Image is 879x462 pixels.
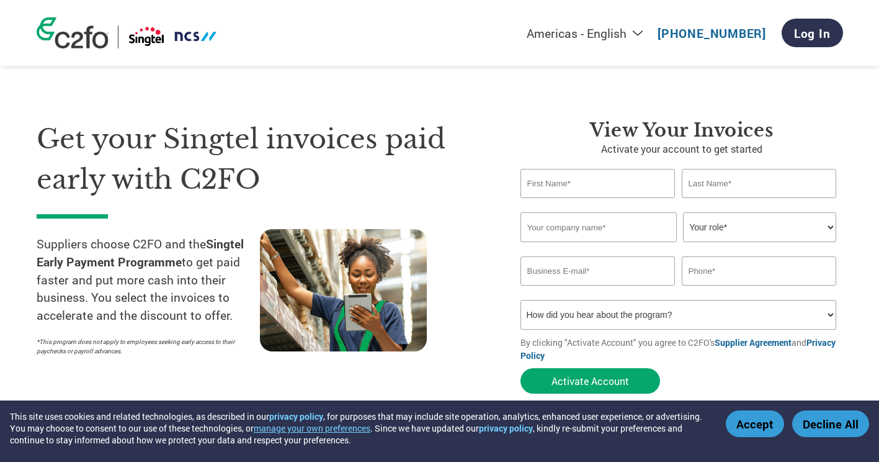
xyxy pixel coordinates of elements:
p: *This program does not apply to employees seeking early access to their paychecks or payroll adva... [37,337,248,356]
p: Activate your account to get started [520,142,843,156]
img: supply chain worker [260,229,427,351]
div: Inavlid Email Address [520,287,676,295]
img: Singtel [128,25,218,48]
h1: Get your Singtel invoices paid early with C2FO [37,119,483,199]
a: Log In [782,19,843,47]
img: c2fo logo [37,17,109,48]
button: Decline All [792,410,869,437]
button: manage your own preferences [254,422,370,434]
h3: View your invoices [520,119,843,142]
div: This site uses cookies and related technologies, as described in our , for purposes that may incl... [10,410,708,446]
a: Supplier Agreement [715,337,792,348]
div: Invalid company name or company name is too long [520,243,837,251]
div: Invalid first name or first name is too long [520,199,676,207]
input: Last Name* [682,169,837,198]
input: Phone* [682,256,837,286]
input: First Name* [520,169,676,198]
input: Your company name* [520,212,677,242]
strong: Singtel Early Payment Programme [37,236,244,269]
select: Title/Role [683,212,836,242]
div: Invalid last name or last name is too long [682,199,837,207]
p: By clicking "Activate Account" you agree to C2FO's and [520,336,843,362]
a: [PHONE_NUMBER] [658,25,766,41]
a: privacy policy [269,410,323,422]
button: Accept [726,410,784,437]
a: Privacy Policy [520,337,836,361]
div: Inavlid Phone Number [682,287,837,295]
button: Activate Account [520,368,660,394]
a: privacy policy [479,422,533,434]
p: Suppliers choose C2FO and the to get paid faster and put more cash into their business. You selec... [37,235,260,325]
input: Invalid Email format [520,256,676,286]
